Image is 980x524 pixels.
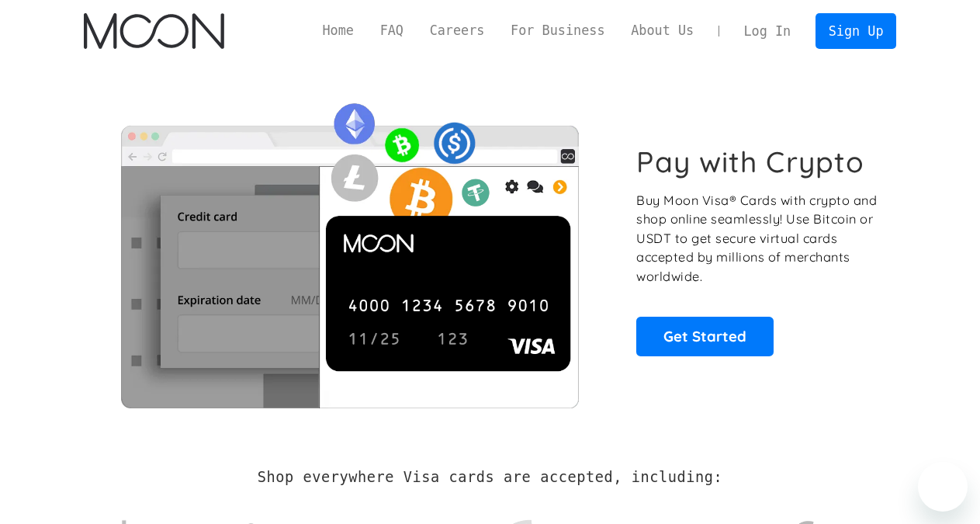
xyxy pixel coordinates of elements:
a: For Business [497,21,618,40]
iframe: Button to launch messaging window [918,462,968,512]
a: About Us [618,21,707,40]
a: Careers [417,21,497,40]
img: Moon Logo [84,13,224,49]
h1: Pay with Crypto [636,144,864,179]
a: Sign Up [816,13,896,48]
a: Log In [731,14,804,48]
a: Home [310,21,367,40]
p: Buy Moon Visa® Cards with crypto and shop online seamlessly! Use Bitcoin or USDT to get secure vi... [636,191,879,286]
img: Moon Cards let you spend your crypto anywhere Visa is accepted. [84,92,615,408]
a: home [84,13,224,49]
a: FAQ [367,21,417,40]
h2: Shop everywhere Visa cards are accepted, including: [258,469,722,486]
a: Get Started [636,317,774,356]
